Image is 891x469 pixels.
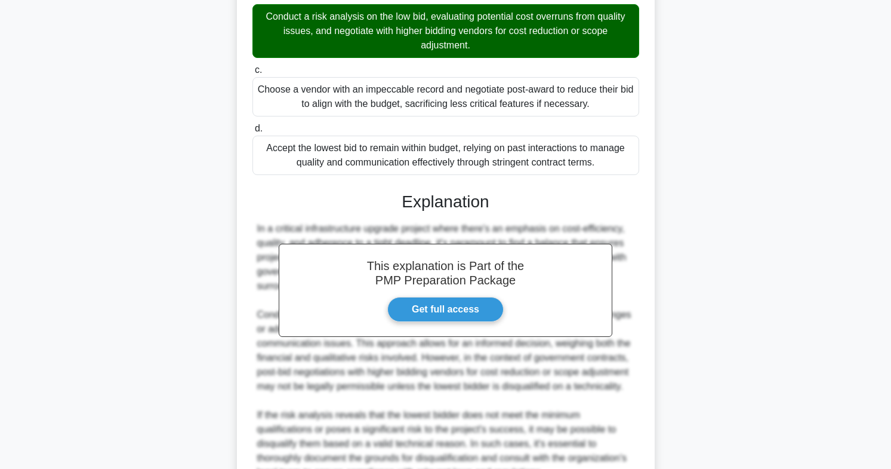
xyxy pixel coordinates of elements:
a: Get full access [387,297,504,322]
span: c. [255,65,262,75]
span: d. [255,123,263,133]
div: Choose a vendor with an impeccable record and negotiate post-award to reduce their bid to align w... [252,77,639,117]
div: Accept the lowest bid to remain within budget, relying on past interactions to manage quality and... [252,136,639,175]
div: Conduct a risk analysis on the low bid, evaluating potential cost overruns from quality issues, a... [252,4,639,58]
h3: Explanation [260,192,632,212]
